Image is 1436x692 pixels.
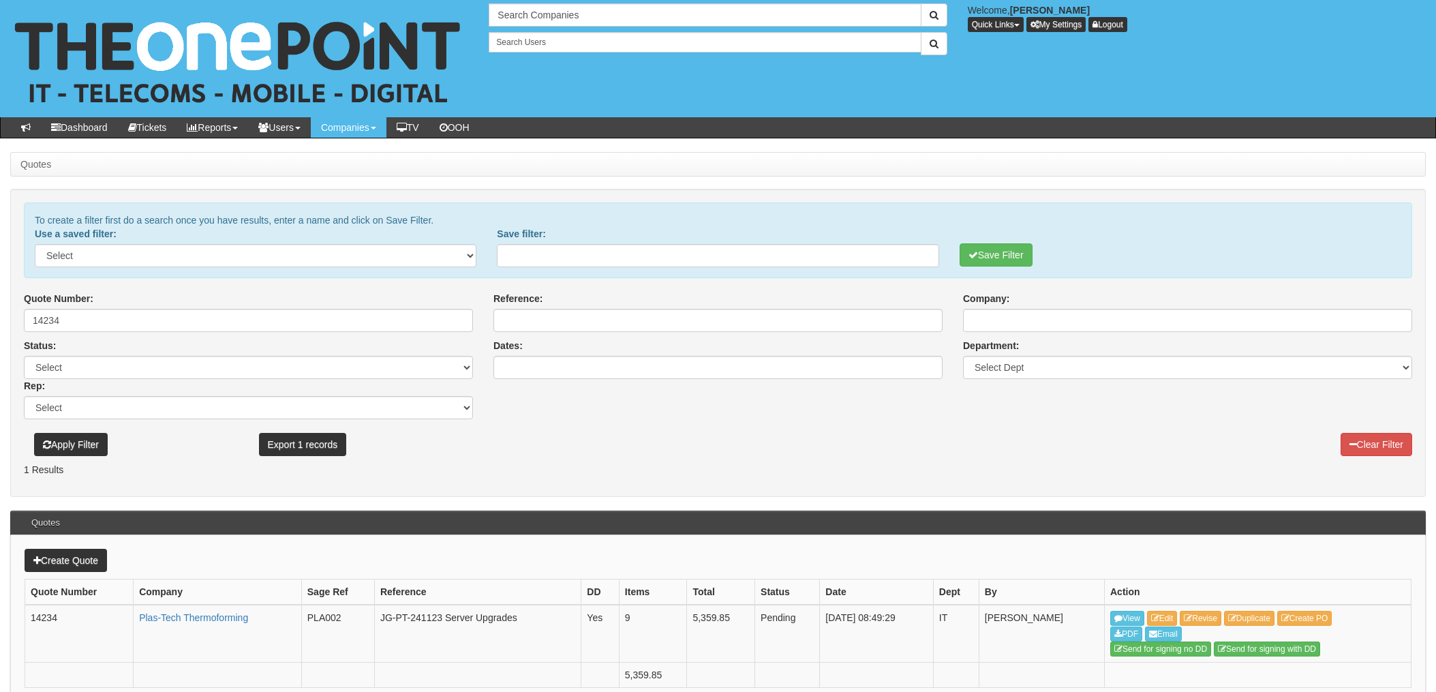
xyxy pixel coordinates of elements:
a: Logout [1088,17,1127,32]
td: [DATE] 08:49:29 [820,605,933,662]
td: 5,359.85 [687,605,755,662]
th: Total [687,580,755,605]
input: Search Users [489,32,921,52]
div: Welcome, [958,3,1436,32]
a: My Settings [1026,17,1086,32]
th: Action [1105,580,1411,605]
a: PDF [1110,627,1142,642]
h3: Quotes [25,511,67,535]
button: Apply Filter [34,433,108,456]
a: Revise [1180,611,1221,626]
a: Users [248,117,311,138]
button: Save Filter [960,243,1033,267]
a: Tickets [118,117,177,138]
label: Use a saved filter: [35,227,117,241]
label: Save filter: [497,227,546,241]
label: Company: [963,292,1009,305]
label: Quote Number: [24,292,93,305]
input: Search Companies [489,3,921,27]
th: Items [619,580,687,605]
th: DD [581,580,620,605]
a: Reports [177,117,248,138]
li: Quotes [20,157,51,171]
th: Quote Number [25,580,134,605]
th: Status [755,580,820,605]
td: [PERSON_NAME] [979,605,1104,662]
a: OOH [429,117,480,138]
td: JG-PT-241123 Server Upgrades [374,605,581,662]
p: 1 Results [24,463,1412,477]
a: Dashboard [41,117,118,138]
label: Rep: [24,379,45,393]
a: Clear Filter [1341,433,1412,456]
p: To create a filter first do a search once you have results, enter a name and click on Save Filter. [35,213,1401,227]
th: Reference [374,580,581,605]
td: PLA002 [301,605,374,662]
a: Edit [1147,611,1178,626]
td: Yes [581,605,620,662]
label: Dates: [493,339,523,352]
label: Status: [24,339,56,352]
a: Export 1 records [259,433,347,456]
th: Dept [933,580,979,605]
a: Email [1145,627,1182,642]
th: By [979,580,1104,605]
a: View [1110,611,1144,626]
label: Reference: [493,292,543,305]
td: IT [933,605,979,662]
td: 14234 [25,605,134,662]
td: Pending [755,605,820,662]
a: Send for signing with DD [1214,642,1320,657]
th: Sage Ref [301,580,374,605]
td: 9 [619,605,687,662]
label: Department: [963,339,1019,352]
th: Date [820,580,933,605]
a: Create Quote [25,549,107,572]
a: Send for signing no DD [1110,642,1211,657]
a: Create PO [1277,611,1332,626]
a: Companies [311,117,386,138]
b: [PERSON_NAME] [1010,5,1090,16]
a: TV [386,117,429,138]
a: Plas-Tech Thermoforming [139,612,248,623]
a: Duplicate [1224,611,1274,626]
button: Quick Links [968,17,1024,32]
td: 5,359.85 [619,662,687,687]
th: Company [134,580,302,605]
